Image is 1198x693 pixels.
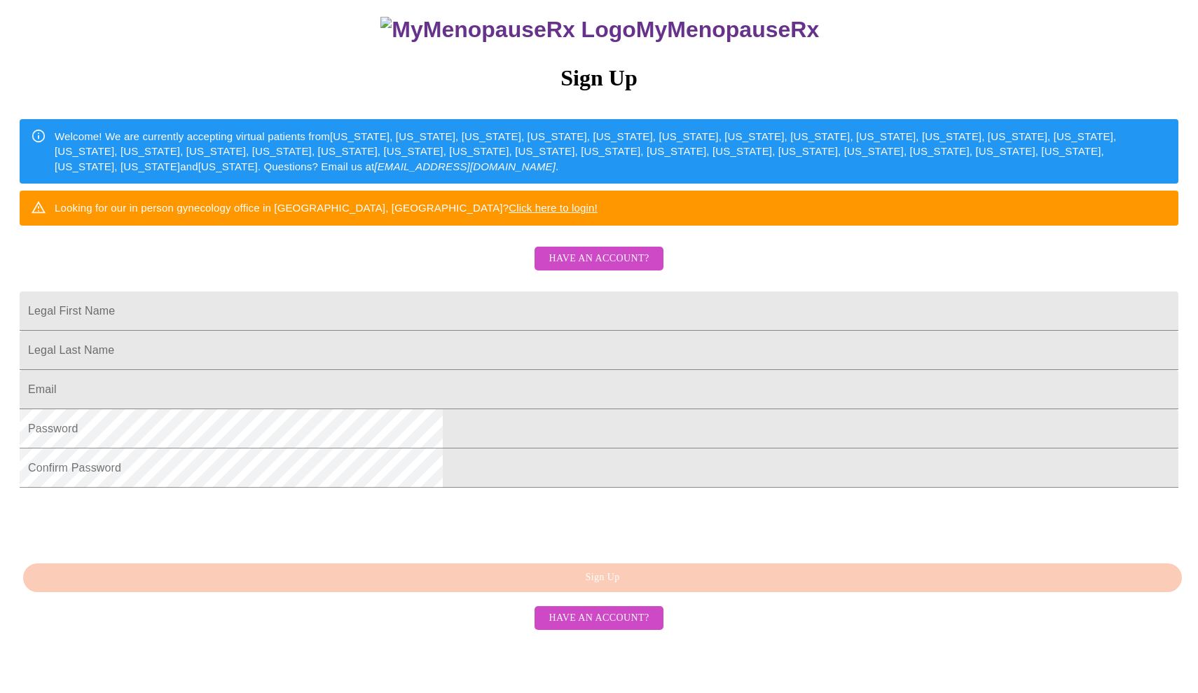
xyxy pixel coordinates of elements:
a: Click here to login! [509,202,598,214]
button: Have an account? [535,247,663,271]
iframe: reCAPTCHA [20,495,233,549]
span: Have an account? [549,250,649,268]
div: Looking for our in person gynecology office in [GEOGRAPHIC_DATA], [GEOGRAPHIC_DATA]? [55,195,598,221]
div: Welcome! We are currently accepting virtual patients from [US_STATE], [US_STATE], [US_STATE], [US... [55,123,1167,179]
em: [EMAIL_ADDRESS][DOMAIN_NAME] [374,160,556,172]
img: MyMenopauseRx Logo [380,17,635,43]
span: Have an account? [549,610,649,627]
button: Have an account? [535,606,663,631]
a: Have an account? [531,261,666,273]
h3: Sign Up [20,65,1178,91]
a: Have an account? [531,610,666,622]
h3: MyMenopauseRx [22,17,1179,43]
